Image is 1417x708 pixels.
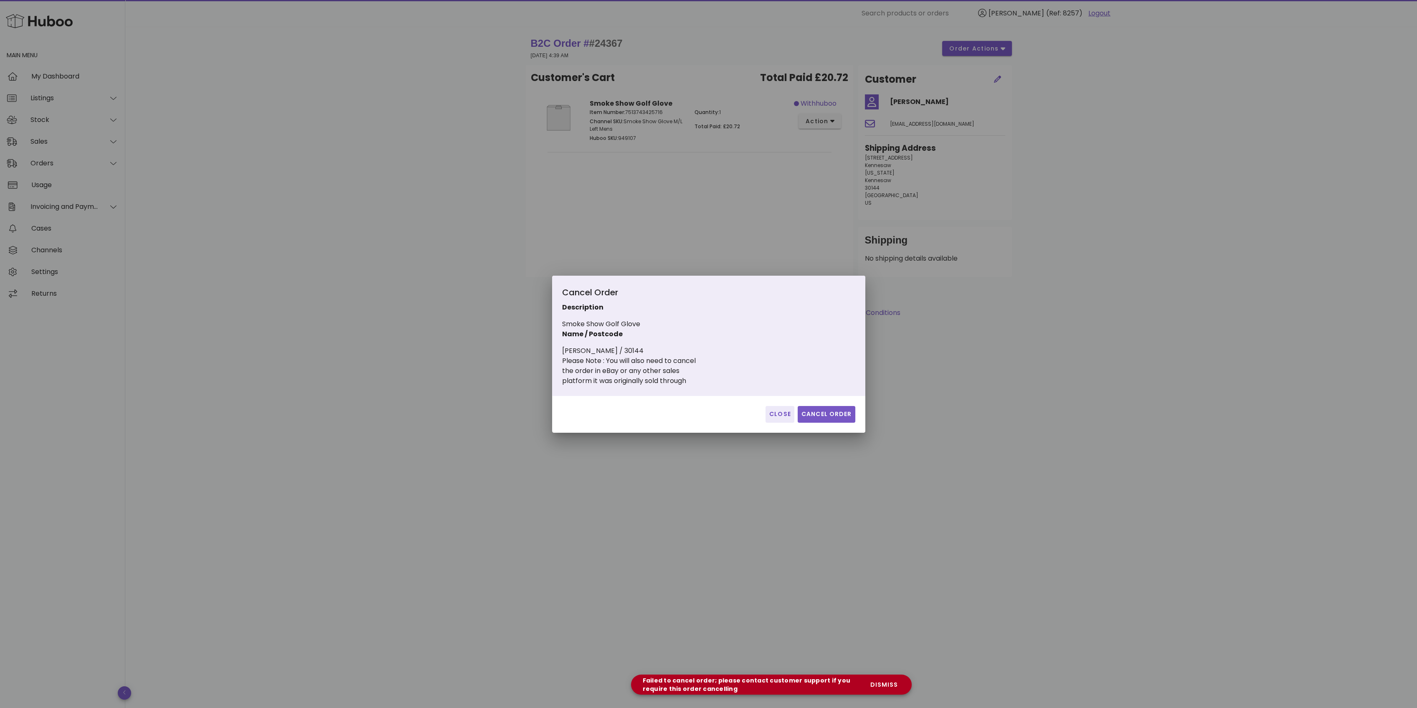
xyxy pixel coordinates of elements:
span: dismiss [869,680,898,689]
span: Close [769,410,791,419]
div: Failed to cancel order; please contact customer support if you require this order cancelling [638,676,863,693]
div: Smoke Show Golf Glove [PERSON_NAME] / 30144 [562,286,750,386]
div: Please Note : You will also need to cancel the order in eBay or any other sales platform it was o... [562,356,750,386]
p: Description [562,302,750,312]
button: dismiss [863,676,905,693]
span: Cancel Order [801,410,852,419]
p: Name / Postcode [562,329,750,339]
button: Cancel Order [798,406,855,423]
div: Cancel Order [562,286,750,302]
button: Close [766,406,794,423]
